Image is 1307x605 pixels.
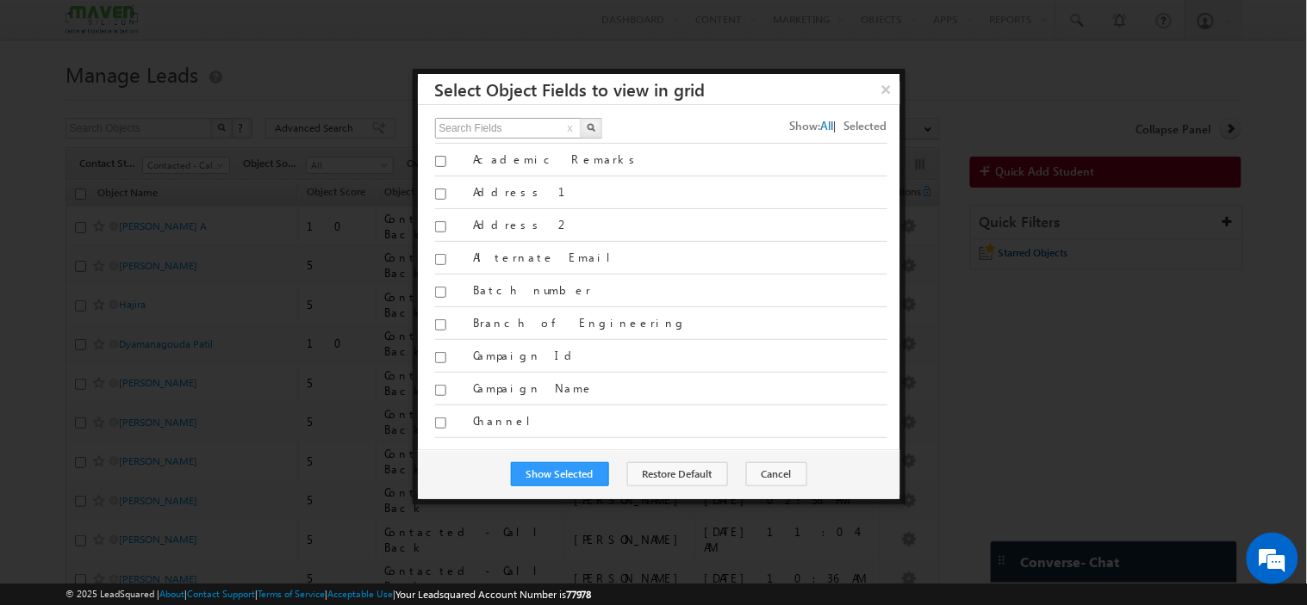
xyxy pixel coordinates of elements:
[234,474,313,497] em: Start Chat
[473,446,887,461] label: Checkbox
[565,119,576,139] button: x
[746,462,807,486] button: Cancel
[834,118,844,133] span: |
[435,156,446,167] input: Select/Unselect Column
[159,588,184,599] a: About
[258,588,325,599] a: Terms of Service
[435,417,446,429] input: Select/Unselect Column
[627,462,728,486] button: Restore Default
[395,588,592,601] span: Your Leadsquared Account Number is
[435,188,446,200] input: Select/Unselect Column
[473,282,887,298] label: Batch number
[435,254,446,265] input: Select/Unselect Column
[90,90,289,113] div: Chat with us now
[473,217,887,232] label: Address 2
[283,9,324,50] div: Minimize live chat window
[473,184,887,200] label: Address 1
[435,352,446,363] input: Select/Unselect Column
[435,385,446,396] input: Select/Unselect Column
[187,588,255,599] a: Contact Support
[29,90,72,113] img: d_60004797649_company_0_60004797649
[65,586,592,602] span: © 2025 LeadSquared | | | | |
[511,462,609,486] button: Show Selected
[435,74,900,104] h3: Select Object Fields to view in grid
[473,151,887,167] label: Academic Remarks
[435,221,446,232] input: Select/Unselect Column
[473,250,887,265] label: Alternate Email
[566,588,592,601] span: 77978
[327,588,393,599] a: Acceptable Use
[473,315,887,330] label: Branch of Engineering
[435,319,446,330] input: Select/Unselect Column
[873,74,900,104] button: ×
[22,159,314,460] textarea: Type your message and hit 'Enter'
[435,287,446,298] input: Select/Unselect Column
[821,118,834,133] span: All
[844,118,887,133] span: Selected
[587,123,595,132] img: Search
[473,380,887,396] label: Campaign Name
[473,348,887,363] label: Campaign Id
[473,413,887,429] label: Channel
[790,118,821,133] span: Show:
